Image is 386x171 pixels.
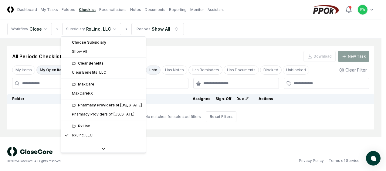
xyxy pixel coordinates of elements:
span: Show All [72,49,87,54]
div: Pharmacy Providers of [US_STATE] [72,102,142,108]
div: Choose Subsidiary [62,38,144,47]
div: MaxCare [72,82,142,87]
div: Stratos [72,144,142,150]
div: MaxCareRX [72,91,93,96]
div: RxLinc, LLC [72,132,93,138]
div: Clear Benefits [72,61,142,66]
div: Pharmacy Providers of [US_STATE] [72,112,134,117]
div: RxLinc [72,123,142,129]
div: Clear Benefits, LLC [72,70,106,75]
